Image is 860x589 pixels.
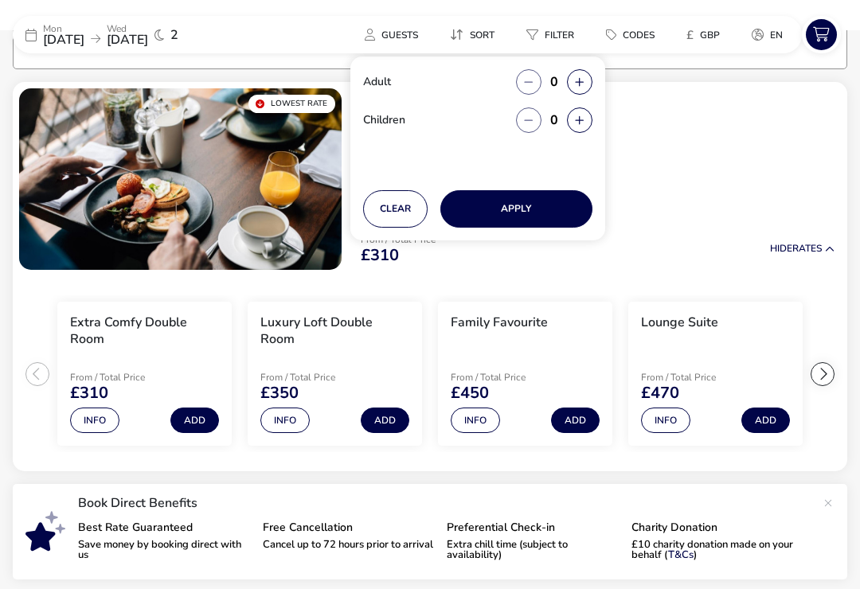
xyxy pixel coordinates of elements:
span: Hide [770,242,792,255]
p: Wed [107,24,148,33]
div: Mon[DATE]Wed[DATE]2 [13,16,252,53]
button: Add [741,408,790,433]
p: Free Cancellation [263,522,435,533]
span: GBP [700,29,720,41]
button: £GBP [674,23,733,46]
p: Preferential Check-in [447,522,619,533]
label: Adult [363,76,404,88]
button: Codes [593,23,667,46]
button: Add [551,408,600,433]
i: £ [686,27,694,43]
p: Cancel up to 72 hours prior to arrival [263,540,435,550]
span: 2 [170,29,178,41]
span: £450 [451,385,489,401]
button: Info [641,408,690,433]
button: HideRates [770,244,835,254]
span: £470 [641,385,679,401]
naf-pibe-menu-bar-item: £GBP [674,23,739,46]
label: Children [363,115,418,126]
button: Info [70,408,119,433]
swiper-slide: 4 / 6 [620,295,811,453]
span: £350 [260,385,299,401]
naf-pibe-menu-bar-item: Filter [514,23,593,46]
span: [DATE] [43,31,84,49]
p: From / Total Price [641,373,754,382]
p: £10 charity donation made on your behalf ( ) [631,540,803,560]
span: Sort [470,29,494,41]
span: £310 [361,248,399,263]
div: Bed & Breakfast1 night B&B | Best available rateIncludes Breakfast [348,82,847,208]
h3: Extra Comfy Double Room [70,314,219,348]
button: Info [260,408,310,433]
swiper-slide: 1 / 1 [19,88,342,270]
p: Best Rate Guaranteed [78,522,250,533]
button: Add [361,408,409,433]
p: Charity Donation [631,522,803,533]
p: From / Total Price [70,373,183,382]
p: Extra chill time (subject to availability) [447,540,619,560]
button: Info [451,408,500,433]
a: T&Cs [668,548,694,562]
swiper-slide: 2 / 6 [240,295,430,453]
span: £310 [70,385,108,401]
button: Filter [514,23,587,46]
p: From / Total Price [451,373,564,382]
span: Filter [545,29,574,41]
naf-pibe-menu-bar-item: Guests [352,23,437,46]
button: en [739,23,795,46]
div: Lowest Rate [248,95,335,113]
naf-pibe-menu-bar-item: Sort [437,23,514,46]
naf-pibe-menu-bar-item: en [739,23,802,46]
span: Codes [623,29,655,41]
p: Save money by booking direct with us [78,540,250,560]
p: From / Total Price [260,373,373,382]
span: en [770,29,783,41]
button: Sort [437,23,507,46]
span: [DATE] [107,31,148,49]
button: Clear [363,190,428,228]
p: Mon [43,24,84,33]
swiper-slide: 1 / 6 [49,295,240,453]
h3: Family Favourite [451,314,548,331]
naf-pibe-menu-bar-item: Codes [593,23,674,46]
button: Apply [440,190,592,228]
button: Guests [352,23,431,46]
h3: Luxury Loft Double Room [260,314,409,348]
p: Book Direct Benefits [78,497,815,509]
button: Add [170,408,219,433]
span: Guests [381,29,418,41]
h3: Lounge Suite [641,314,718,331]
swiper-slide: 3 / 6 [430,295,620,453]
